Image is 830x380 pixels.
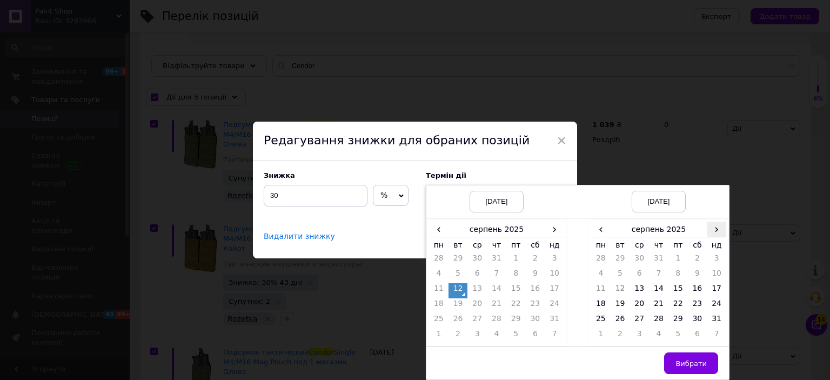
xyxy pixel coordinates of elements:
td: 15 [668,283,688,298]
td: 4 [487,329,506,344]
td: 2 [449,329,468,344]
td: 10 [707,268,726,283]
td: 1 [668,253,688,268]
td: 10 [545,268,564,283]
td: 19 [611,298,630,314]
td: 7 [487,268,506,283]
td: 24 [545,298,564,314]
span: ‹ [429,222,449,237]
td: 29 [668,314,688,329]
span: › [707,222,726,237]
div: [DATE] [470,191,524,212]
th: серпень 2025 [449,222,545,238]
th: пт [668,238,688,254]
td: 22 [506,298,526,314]
td: 5 [668,329,688,344]
td: 1 [506,253,526,268]
td: 26 [449,314,468,329]
span: Видалити знижку [264,232,335,241]
td: 7 [649,268,668,283]
th: вт [449,238,468,254]
label: Термін дії [426,171,566,179]
td: 23 [526,298,545,314]
td: 20 [467,298,487,314]
td: 9 [688,268,707,283]
th: ср [467,238,487,254]
td: 22 [668,298,688,314]
td: 6 [526,329,545,344]
td: 4 [591,268,611,283]
span: Редагування знижки для обраних позицій [264,134,530,147]
td: 3 [630,329,649,344]
td: 11 [591,283,611,298]
td: 27 [467,314,487,329]
td: 25 [429,314,449,329]
th: серпень 2025 [611,222,707,238]
td: 7 [545,329,564,344]
td: 28 [429,253,449,268]
td: 17 [545,283,564,298]
td: 2 [526,253,545,268]
td: 11 [429,283,449,298]
td: 28 [649,314,668,329]
td: 9 [526,268,545,283]
td: 16 [526,283,545,298]
td: 29 [449,253,468,268]
th: чт [649,238,668,254]
td: 14 [487,283,506,298]
td: 8 [506,268,526,283]
input: 0 [264,185,367,206]
th: нд [545,238,564,254]
td: 8 [668,268,688,283]
td: 18 [429,298,449,314]
td: 4 [429,268,449,283]
td: 21 [487,298,506,314]
td: 21 [649,298,668,314]
td: 30 [467,253,487,268]
td: 31 [487,253,506,268]
th: сб [688,238,707,254]
td: 1 [591,329,611,344]
td: 19 [449,298,468,314]
td: 3 [707,253,726,268]
td: 31 [545,314,564,329]
td: 5 [506,329,526,344]
td: 15 [506,283,526,298]
td: 12 [611,283,630,298]
td: 23 [688,298,707,314]
td: 24 [707,298,726,314]
td: 28 [487,314,506,329]
td: 2 [611,329,630,344]
td: 17 [707,283,726,298]
td: 6 [688,329,707,344]
th: чт [487,238,506,254]
td: 4 [649,329,668,344]
td: 16 [688,283,707,298]
td: 29 [506,314,526,329]
td: 5 [611,268,630,283]
th: пт [506,238,526,254]
td: 1 [429,329,449,344]
td: 13 [630,283,649,298]
td: 29 [611,253,630,268]
th: пн [591,238,611,254]
td: 3 [545,253,564,268]
td: 2 [688,253,707,268]
span: › [545,222,564,237]
td: 31 [707,314,726,329]
span: Вибрати [675,359,707,368]
th: ср [630,238,649,254]
td: 28 [591,253,611,268]
td: 14 [649,283,668,298]
td: 26 [611,314,630,329]
span: Знижка [264,171,295,179]
th: пн [429,238,449,254]
td: 31 [649,253,668,268]
td: 12 [449,283,468,298]
div: [DATE] [632,191,686,212]
td: 6 [467,268,487,283]
td: 30 [630,253,649,268]
span: % [380,191,387,199]
td: 27 [630,314,649,329]
td: 7 [707,329,726,344]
